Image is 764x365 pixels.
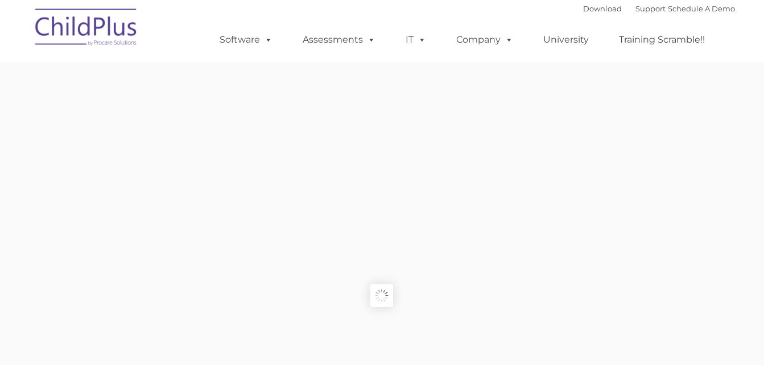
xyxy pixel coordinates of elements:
a: Software [208,28,284,51]
a: Assessments [291,28,387,51]
a: Support [635,4,666,13]
font: | [583,4,735,13]
a: Schedule A Demo [668,4,735,13]
img: ChildPlus by Procare Solutions [30,1,143,57]
a: IT [394,28,437,51]
a: Download [583,4,622,13]
a: Training Scramble!! [608,28,716,51]
a: Company [445,28,525,51]
a: University [532,28,600,51]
